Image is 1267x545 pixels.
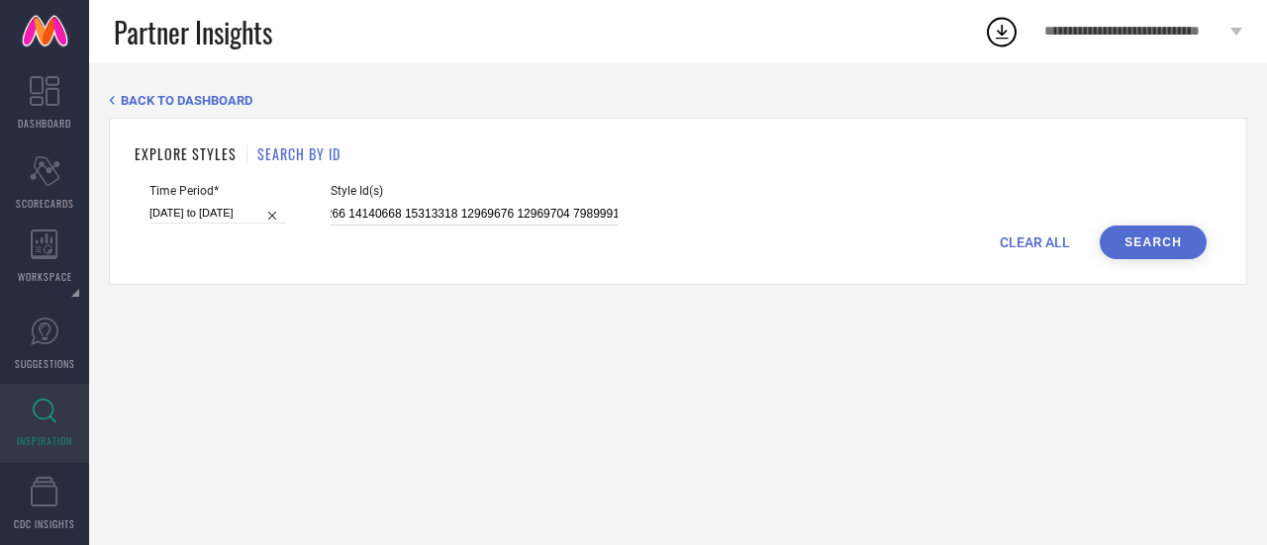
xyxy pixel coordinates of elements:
span: Partner Insights [114,12,272,52]
h1: EXPLORE STYLES [135,143,237,164]
span: INSPIRATION [17,433,72,448]
input: Select time period [149,203,286,224]
span: BACK TO DASHBOARD [121,93,252,108]
span: SCORECARDS [16,196,74,211]
span: WORKSPACE [18,269,72,284]
span: Style Id(s) [331,184,618,198]
span: CDC INSIGHTS [14,516,75,531]
span: Time Period* [149,184,286,198]
input: Enter comma separated style ids e.g. 12345, 67890 [331,203,618,226]
div: Open download list [984,14,1020,49]
span: DASHBOARD [18,116,71,131]
span: CLEAR ALL [1000,234,1070,250]
div: Back TO Dashboard [109,93,1247,108]
h1: SEARCH BY ID [257,143,341,164]
button: Search [1100,226,1207,259]
span: SUGGESTIONS [15,356,75,371]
